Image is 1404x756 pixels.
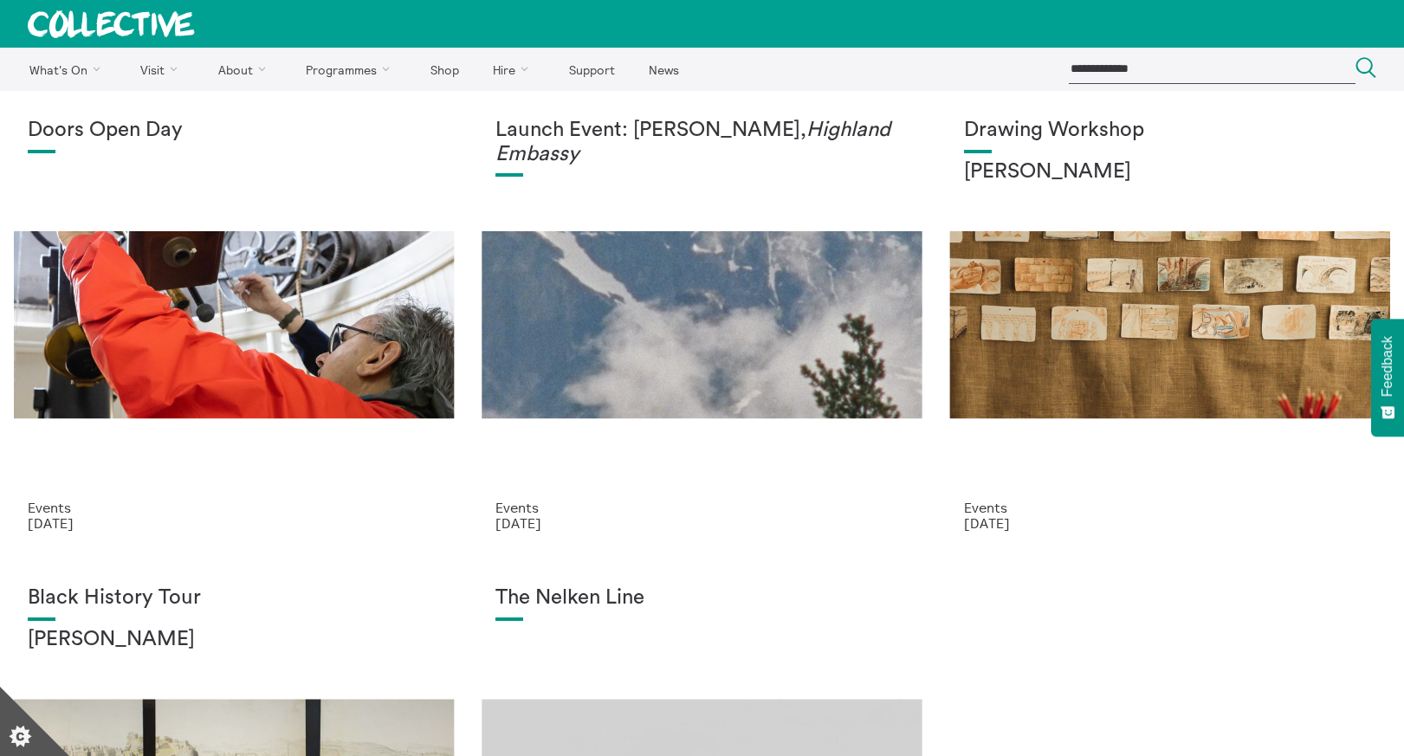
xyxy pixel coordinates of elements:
a: Solar wheels 17 Launch Event: [PERSON_NAME],Highland Embassy Events [DATE] [468,91,935,559]
p: [DATE] [964,515,1376,531]
a: Shop [415,48,474,91]
a: About [203,48,288,91]
a: Annie Lord Drawing Workshop [PERSON_NAME] Events [DATE] [936,91,1404,559]
h1: Doors Open Day [28,119,440,143]
p: Events [495,500,908,515]
a: Support [553,48,630,91]
a: What's On [14,48,122,91]
h1: Black History Tour [28,586,440,611]
span: Feedback [1380,336,1395,397]
button: Feedback - Show survey [1371,319,1404,436]
p: Events [964,500,1376,515]
a: Visit [126,48,200,91]
h2: [PERSON_NAME] [964,160,1376,184]
a: News [633,48,694,91]
a: Programmes [291,48,412,91]
h2: [PERSON_NAME] [28,628,440,652]
h1: The Nelken Line [495,586,908,611]
h1: Launch Event: [PERSON_NAME], [495,119,908,166]
p: [DATE] [28,515,440,531]
h1: Drawing Workshop [964,119,1376,143]
p: Events [28,500,440,515]
p: [DATE] [495,515,908,531]
a: Hire [478,48,551,91]
em: Highland Embassy [495,120,890,165]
